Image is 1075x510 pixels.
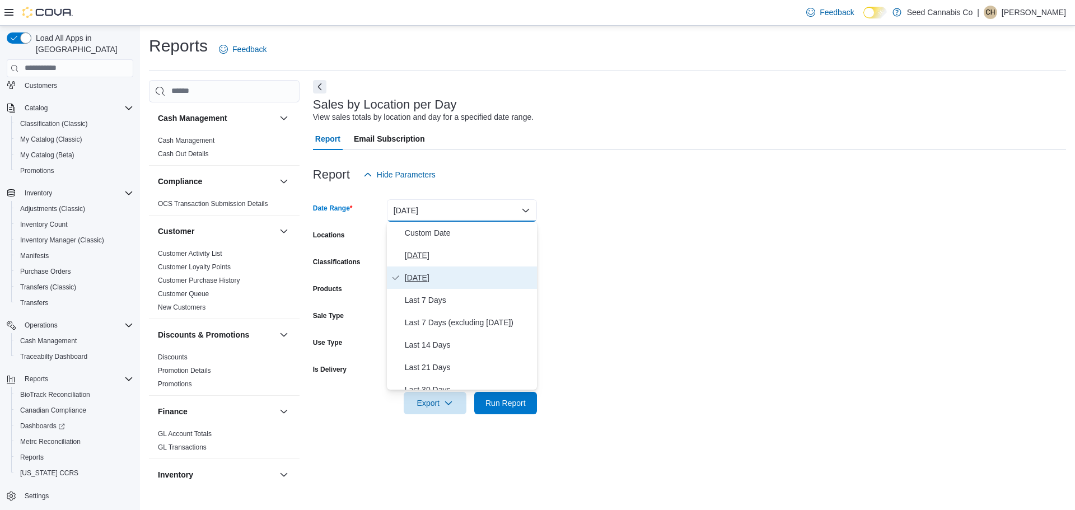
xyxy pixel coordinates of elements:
span: Promotion Details [158,366,211,375]
div: Select listbox [387,222,537,390]
span: Feedback [232,44,267,55]
span: Inventory Count [16,218,133,231]
span: Last 7 Days (excluding [DATE]) [405,316,532,329]
button: My Catalog (Classic) [11,132,138,147]
a: OCS Transaction Submission Details [158,200,268,208]
a: Feedback [214,38,271,60]
h3: Customer [158,226,194,237]
div: View sales totals by location and day for a specified date range. [313,111,534,123]
div: Customer [149,247,300,319]
label: Sale Type [313,311,344,320]
button: Metrc Reconciliation [11,434,138,450]
span: Promotions [20,166,54,175]
div: Compliance [149,197,300,215]
button: Customer [158,226,275,237]
span: Email Subscription [354,128,425,150]
span: Dashboards [16,419,133,433]
span: Promotions [158,380,192,389]
button: Compliance [158,176,275,187]
button: My Catalog (Beta) [11,147,138,163]
button: Cash Management [11,333,138,349]
button: Settings [2,488,138,504]
button: Next [313,80,326,93]
span: Inventory Manager (Classic) [16,233,133,247]
a: Customers [20,79,62,92]
div: Finance [149,427,300,458]
a: Customer Queue [158,290,209,298]
a: Cash Management [158,137,214,144]
a: Feedback [802,1,858,24]
button: Inventory [158,469,275,480]
span: Customer Activity List [158,249,222,258]
a: Customer Loyalty Points [158,263,231,271]
button: Export [404,392,466,414]
span: Transfers (Classic) [16,280,133,294]
a: BioTrack Reconciliation [16,388,95,401]
span: Run Report [485,397,526,409]
button: Discounts & Promotions [277,328,291,341]
button: [US_STATE] CCRS [11,465,138,481]
span: Manifests [20,251,49,260]
span: Dark Mode [863,18,864,19]
span: Adjustments (Classic) [16,202,133,216]
span: Export [410,392,460,414]
a: Discounts [158,353,188,361]
span: Purchase Orders [20,267,71,276]
span: [DATE] [405,271,532,284]
label: Date Range [313,204,353,213]
button: Promotions [11,163,138,179]
span: OCS Transaction Submission Details [158,199,268,208]
span: My Catalog (Classic) [20,135,82,144]
span: Last 30 Days [405,383,532,396]
button: Run Report [474,392,537,414]
button: Transfers (Classic) [11,279,138,295]
a: Classification (Classic) [16,117,92,130]
button: BioTrack Reconciliation [11,387,138,403]
button: Customer [277,224,291,238]
a: Customer Activity List [158,250,222,258]
h1: Reports [149,35,208,57]
a: Cash Management [16,334,81,348]
span: BioTrack Reconciliation [20,390,90,399]
a: Manifests [16,249,53,263]
span: Customer Queue [158,289,209,298]
button: Cash Management [158,113,275,124]
span: Customers [25,81,57,90]
button: Inventory [2,185,138,201]
span: GL Account Totals [158,429,212,438]
span: Promotions [16,164,133,177]
span: Reports [20,453,44,462]
a: Dashboards [16,419,69,433]
a: Transfers (Classic) [16,280,81,294]
button: Reports [20,372,53,386]
a: My Catalog (Beta) [16,148,79,162]
a: New Customers [158,303,205,311]
h3: Compliance [158,176,202,187]
a: Metrc Reconciliation [16,435,85,448]
div: Cash Management [149,134,300,165]
span: My Catalog (Classic) [16,133,133,146]
a: Settings [20,489,53,503]
span: Metrc Reconciliation [20,437,81,446]
span: [US_STATE] CCRS [20,469,78,478]
span: Inventory Count [20,220,68,229]
span: Cash Out Details [158,149,209,158]
button: Purchase Orders [11,264,138,279]
a: Promotions [158,380,192,388]
a: Inventory Count [16,218,72,231]
span: Transfers [20,298,48,307]
button: Reports [11,450,138,465]
label: Classifications [313,258,361,266]
button: Finance [158,406,275,417]
span: Classification (Classic) [20,119,88,128]
span: Customer Purchase History [158,276,240,285]
button: Manifests [11,248,138,264]
div: Courtney Huggins [984,6,997,19]
span: New Customers [158,303,205,312]
button: Hide Parameters [359,163,440,186]
button: Operations [20,319,62,332]
a: GL Account Totals [158,430,212,438]
button: Adjustments (Classic) [11,201,138,217]
span: Adjustments (Classic) [20,204,85,213]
